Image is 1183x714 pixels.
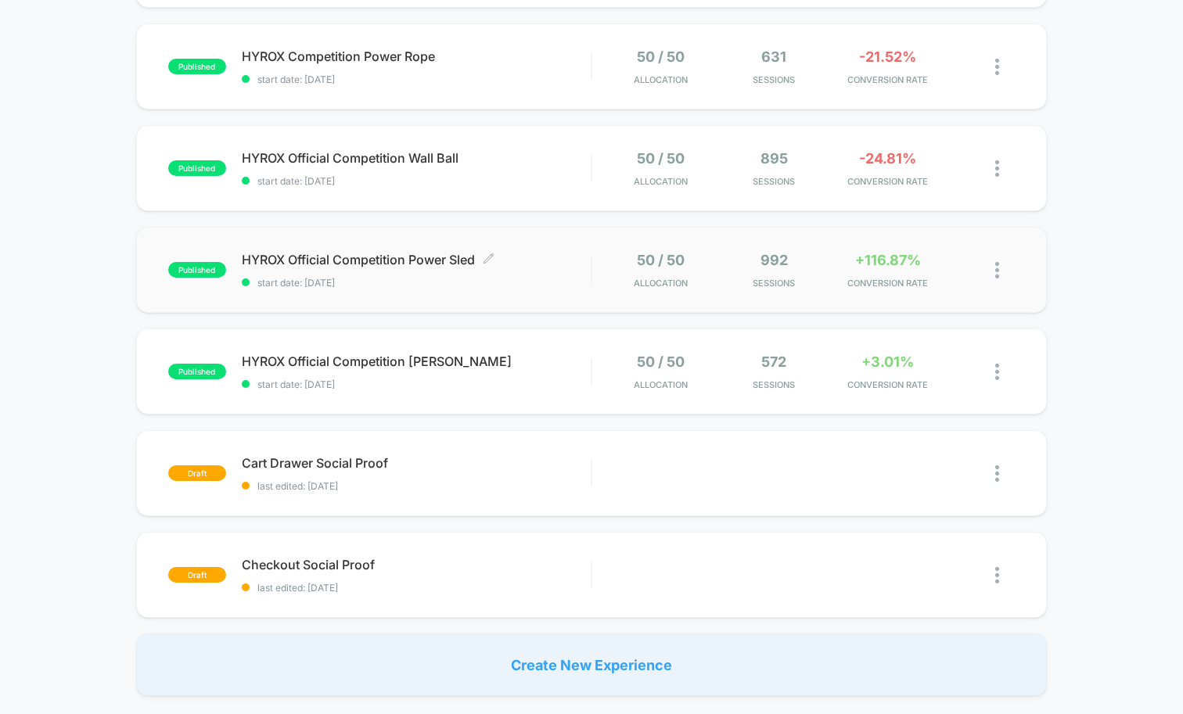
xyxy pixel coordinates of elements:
[242,379,591,390] span: start date: [DATE]
[242,455,591,471] span: Cart Drawer Social Proof
[835,379,940,390] span: CONVERSION RATE
[859,150,916,167] span: -24.81%
[136,633,1047,696] div: Create New Experience
[242,353,591,369] span: HYROX Official Competition [PERSON_NAME]
[835,74,940,85] span: CONVERSION RATE
[242,582,591,594] span: last edited: [DATE]
[242,480,591,492] span: last edited: [DATE]
[761,353,786,370] span: 572
[242,252,591,267] span: HYROX Official Competition Power Sled
[168,59,226,74] span: published
[242,277,591,289] span: start date: [DATE]
[242,150,591,166] span: HYROX Official Competition Wall Ball
[835,278,940,289] span: CONVERSION RATE
[242,74,591,85] span: start date: [DATE]
[721,278,827,289] span: Sessions
[637,150,685,167] span: 50 / 50
[634,176,688,187] span: Allocation
[168,364,226,379] span: published
[168,567,226,583] span: draft
[760,252,788,268] span: 992
[634,379,688,390] span: Allocation
[859,48,916,65] span: -21.52%
[995,160,999,177] img: close
[168,160,226,176] span: published
[721,379,827,390] span: Sessions
[242,48,591,64] span: HYROX Competition Power Rope
[721,176,827,187] span: Sessions
[242,175,591,187] span: start date: [DATE]
[721,74,827,85] span: Sessions
[835,176,940,187] span: CONVERSION RATE
[634,74,688,85] span: Allocation
[995,465,999,482] img: close
[637,252,685,268] span: 50 / 50
[168,465,226,481] span: draft
[995,364,999,380] img: close
[634,278,688,289] span: Allocation
[855,252,921,268] span: +116.87%
[168,262,226,278] span: published
[995,567,999,583] img: close
[760,150,788,167] span: 895
[637,48,685,65] span: 50 / 50
[861,353,914,370] span: +3.01%
[242,557,591,572] span: Checkout Social Proof
[995,262,999,278] img: close
[761,48,786,65] span: 631
[637,353,685,370] span: 50 / 50
[995,59,999,75] img: close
